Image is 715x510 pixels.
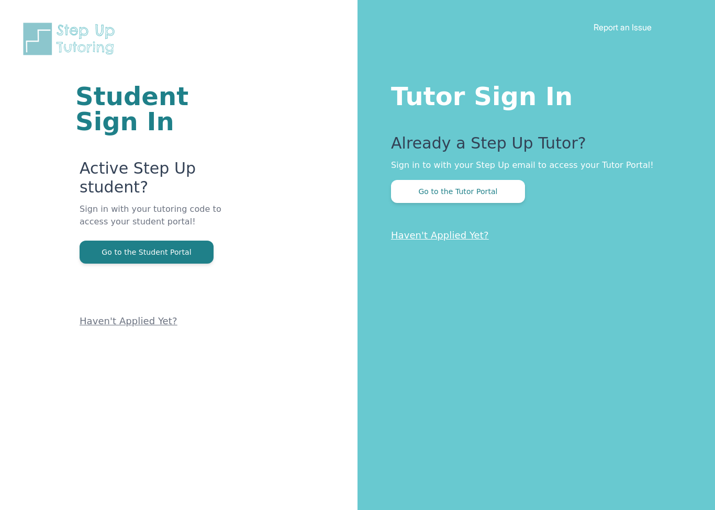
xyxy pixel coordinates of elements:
p: Sign in to with your Step Up email to access your Tutor Portal! [391,159,673,172]
p: Already a Step Up Tutor? [391,134,673,159]
a: Haven't Applied Yet? [391,230,489,241]
a: Haven't Applied Yet? [80,315,177,326]
a: Go to the Student Portal [80,247,214,257]
a: Go to the Tutor Portal [391,186,525,196]
p: Sign in with your tutoring code to access your student portal! [80,203,232,241]
p: Active Step Up student? [80,159,232,203]
h1: Student Sign In [75,84,232,134]
img: Step Up Tutoring horizontal logo [21,21,121,57]
button: Go to the Tutor Portal [391,180,525,203]
h1: Tutor Sign In [391,80,673,109]
button: Go to the Student Portal [80,241,214,264]
a: Report an Issue [594,22,652,32]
